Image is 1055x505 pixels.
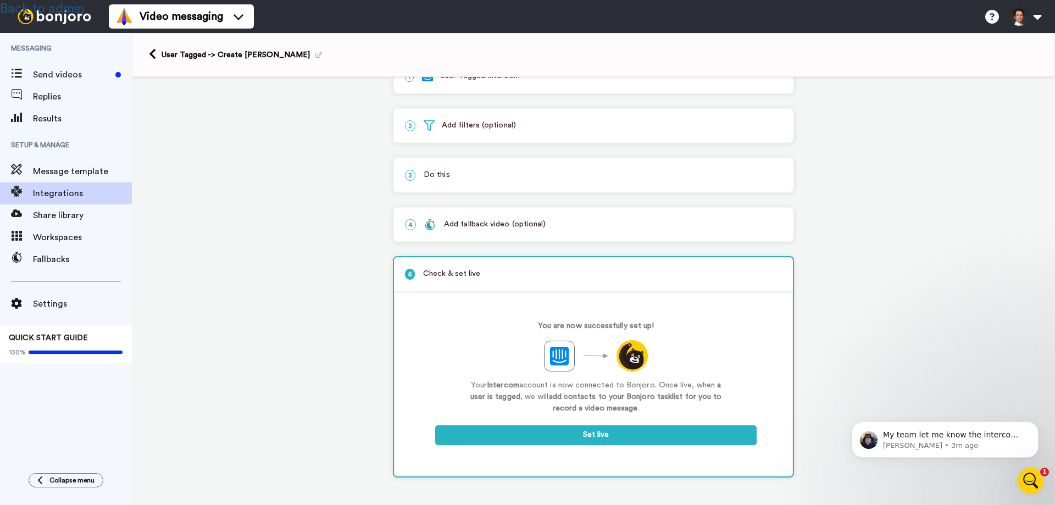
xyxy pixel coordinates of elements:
[405,170,415,181] span: 3
[33,253,132,266] span: Fallbacks
[405,219,416,230] span: 4
[33,112,132,125] span: Results
[405,120,782,131] p: Add filters (optional)
[550,347,569,365] img: logo_intercom.svg
[393,108,794,143] div: 2Add filters (optional)
[1018,468,1044,494] iframe: Intercom live chat
[405,269,415,280] span: 5
[33,68,111,81] span: Send videos
[487,381,519,389] strong: Intercom
[538,320,654,332] p: You are now successfully set up!
[33,297,132,310] span: Settings
[405,120,415,131] span: 2
[549,393,722,412] strong: add contacts to your Bonjoro tasklist for you to record a video message
[140,9,223,24] span: Video messaging
[33,90,132,103] span: Replies
[33,187,132,200] span: Integrations
[49,476,95,485] span: Collapse menu
[9,334,88,342] span: QUICK START GUIDE
[424,120,435,131] img: filter.svg
[29,473,103,487] button: Collapse menu
[393,157,794,193] div: 3Do this
[33,231,132,244] span: Workspaces
[9,348,26,357] span: 100%
[405,169,782,181] p: Do this
[33,165,132,178] span: Message template
[162,49,322,60] div: User Tagged -> Create [PERSON_NAME]
[435,425,757,445] button: Set live
[393,207,794,242] div: 4Add fallback video (optional)
[470,380,723,414] p: Your account is now connected to Bonjoro. Once live, when , we will .
[424,219,546,230] div: Add fallback video (optional)
[1040,468,1049,476] span: 1
[33,209,132,222] span: Share library
[583,353,608,359] img: ArrowLong.svg
[835,398,1055,475] iframe: Intercom notifications message
[617,340,648,371] img: logo_round_yellow.svg
[405,268,782,280] p: Check & set live
[115,8,133,25] img: vm-color.svg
